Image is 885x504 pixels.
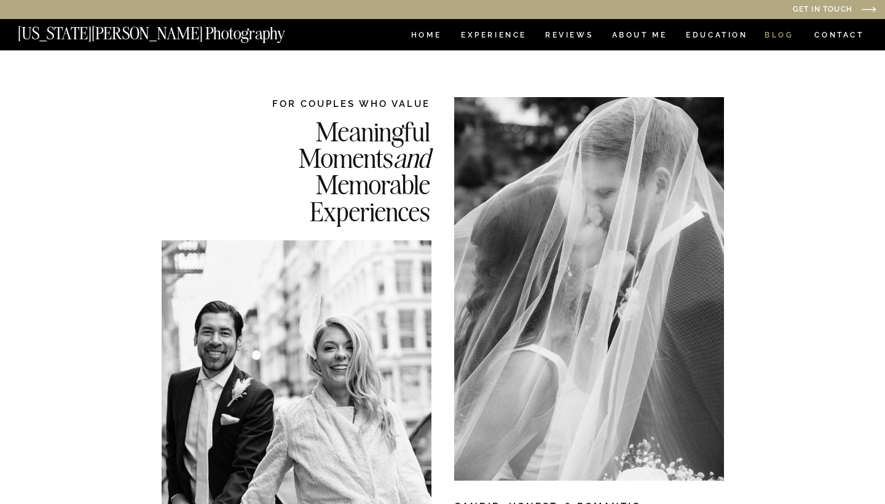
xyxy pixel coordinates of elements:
[409,31,444,42] a: HOME
[765,31,794,42] a: BLOG
[236,118,430,223] h2: Meaningful Moments Memorable Experiences
[393,141,430,175] i: and
[667,6,852,15] a: Get in Touch
[236,97,430,110] h2: FOR COUPLES WHO VALUE
[685,31,749,42] a: EDUCATION
[545,31,591,42] a: REVIEWS
[18,25,326,36] a: [US_STATE][PERSON_NAME] Photography
[612,31,667,42] a: ABOUT ME
[461,31,525,42] a: Experience
[814,28,865,42] a: CONTACT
